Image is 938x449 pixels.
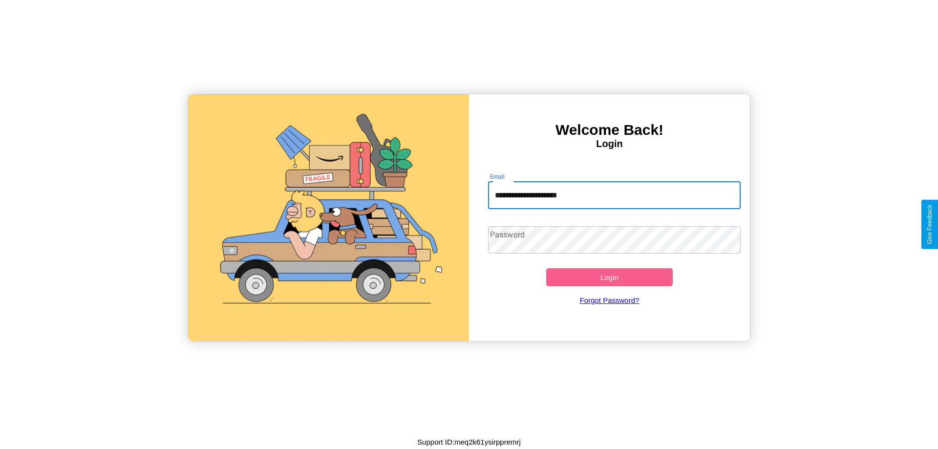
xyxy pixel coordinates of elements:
[469,122,750,138] h3: Welcome Back!
[483,286,736,314] a: Forgot Password?
[188,94,469,341] img: gif
[469,138,750,150] h4: Login
[926,205,933,244] div: Give Feedback
[546,268,673,286] button: Login
[417,435,521,449] p: Support ID: meq2k61ysirppremrj
[490,172,505,181] label: Email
